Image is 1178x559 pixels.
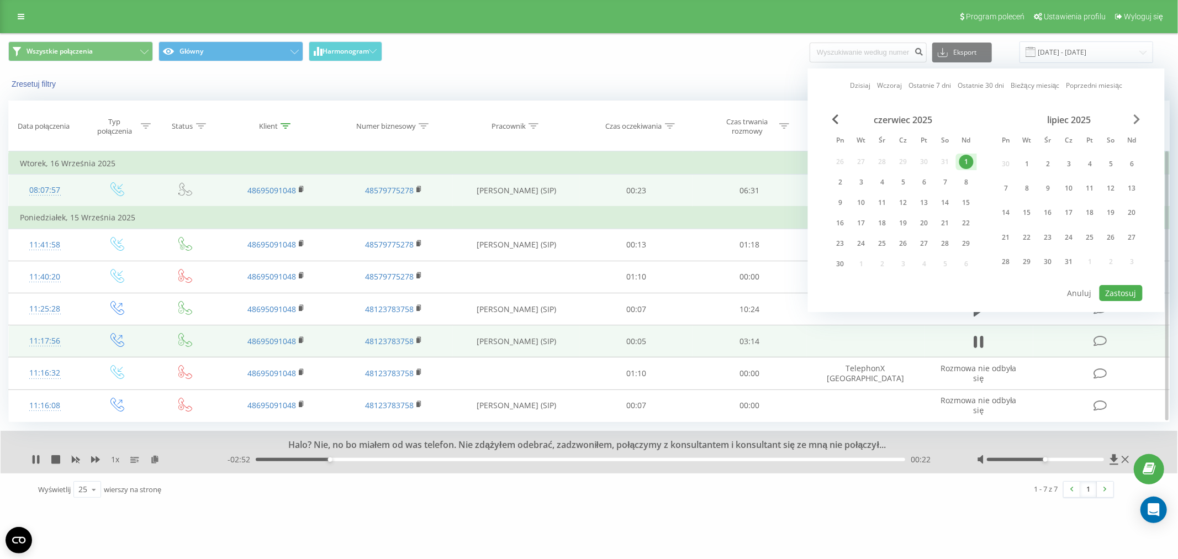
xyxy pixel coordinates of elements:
[872,194,893,211] div: śr 11 cze 2025
[323,48,369,55] span: Harmonogram
[247,336,296,346] a: 48695091048
[365,400,414,410] a: 48123783758
[911,454,931,465] span: 00:22
[959,196,974,210] div: 15
[935,215,956,231] div: sob 21 cze 2025
[259,122,278,131] div: Klient
[20,362,70,384] div: 11:16:32
[1041,181,1055,196] div: 9
[830,256,851,272] div: pon 30 cze 2025
[830,174,851,191] div: pon 2 cze 2025
[935,174,956,191] div: sob 7 cze 2025
[453,175,580,207] td: [PERSON_NAME] (SIP)
[228,454,256,465] span: - 02:52
[938,236,953,251] div: 28
[693,325,806,357] td: 03:14
[1043,457,1048,462] div: Accessibility label
[935,194,956,211] div: sob 14 cze 2025
[996,203,1017,223] div: pon 14 lip 2025
[996,227,1017,247] div: pon 21 lip 2025
[1041,205,1055,220] div: 16
[606,122,662,131] div: Czas oczekiwania
[20,234,70,256] div: 11:41:58
[453,293,580,325] td: [PERSON_NAME] (SIP)
[1104,205,1118,220] div: 19
[1017,252,1038,272] div: wt 29 lip 2025
[999,230,1013,245] div: 21
[693,357,806,389] td: 00:00
[832,114,839,124] span: Previous Month
[1059,178,1080,198] div: czw 10 lip 2025
[1041,230,1055,245] div: 23
[833,175,848,189] div: 2
[810,43,927,62] input: Wyszukiwanie według numeru
[453,229,580,261] td: [PERSON_NAME] (SIP)
[693,293,806,325] td: 10:24
[956,174,977,191] div: ndz 8 cze 2025
[20,266,70,288] div: 11:40:20
[908,80,951,91] a: Ostatnie 7 dni
[958,133,975,150] abbr: niedziela
[1122,154,1143,174] div: ndz 6 lip 2025
[365,336,414,346] a: 48123783758
[1034,483,1058,494] div: 1 - 7 z 7
[1125,230,1139,245] div: 27
[996,252,1017,272] div: pon 28 lip 2025
[833,257,848,271] div: 30
[18,122,70,131] div: Data połączenia
[914,194,935,211] div: pt 13 cze 2025
[365,185,414,196] a: 48579775278
[20,298,70,320] div: 11:25:28
[833,196,848,210] div: 9
[851,174,872,191] div: wt 3 cze 2025
[1080,227,1101,247] div: pt 25 lip 2025
[806,229,924,261] td: Telefon Y Poznan
[1080,178,1101,198] div: pt 11 lip 2025
[1101,154,1122,174] div: sob 5 lip 2025
[1122,227,1143,247] div: ndz 27 lip 2025
[1080,154,1101,174] div: pt 4 lip 2025
[1104,157,1118,171] div: 5
[938,216,953,230] div: 21
[492,122,526,131] div: Pracownik
[938,175,953,189] div: 7
[20,395,70,416] div: 11:16:08
[1080,482,1097,497] a: 1
[1083,205,1097,220] div: 18
[854,216,869,230] div: 17
[1041,255,1055,269] div: 30
[1061,285,1097,301] button: Anuluj
[1040,133,1056,150] abbr: środa
[104,484,161,494] span: wierszy na stronę
[917,216,932,230] div: 20
[1038,178,1059,198] div: śr 9 lip 2025
[1080,203,1101,223] div: pt 18 lip 2025
[1101,227,1122,247] div: sob 26 lip 2025
[896,175,911,189] div: 5
[247,239,296,250] a: 48695091048
[893,174,914,191] div: czw 5 cze 2025
[38,484,71,494] span: Wyświetlij
[1038,203,1059,223] div: śr 16 lip 2025
[141,439,1022,451] div: Halo? Nie, no bo miałem od was telefon. Nie zdążyłem odebrać, zadzwoniłem, połączymy z konsultant...
[1140,497,1167,523] div: Open Intercom Messenger
[854,236,869,251] div: 24
[1101,203,1122,223] div: sob 19 lip 2025
[1059,227,1080,247] div: czw 24 lip 2025
[851,194,872,211] div: wt 10 cze 2025
[941,395,1017,415] span: Rozmowa nie odbyła się
[453,325,580,357] td: [PERSON_NAME] (SIP)
[365,368,414,378] a: 48123783758
[1122,203,1143,223] div: ndz 20 lip 2025
[1100,285,1143,301] button: Zastosuj
[1134,114,1140,124] span: Next Month
[896,236,911,251] div: 26
[830,114,977,125] div: czerwiec 2025
[935,235,956,252] div: sob 28 cze 2025
[1020,255,1034,269] div: 29
[956,194,977,211] div: ndz 15 cze 2025
[806,261,924,293] td: Telefon Y Poznan
[1062,255,1076,269] div: 31
[20,180,70,201] div: 08:07:57
[851,215,872,231] div: wt 17 cze 2025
